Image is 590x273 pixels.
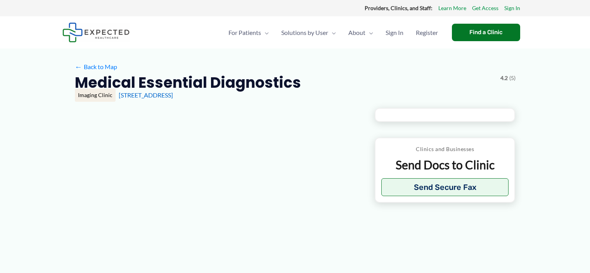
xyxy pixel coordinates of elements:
span: Register [416,19,438,46]
nav: Primary Site Navigation [222,19,444,46]
div: Imaging Clinic [75,89,116,102]
span: (5) [509,73,516,83]
span: Menu Toggle [328,19,336,46]
a: Sign In [504,3,520,13]
a: Learn More [438,3,466,13]
span: Solutions by User [281,19,328,46]
span: About [348,19,365,46]
a: [STREET_ADDRESS] [119,91,173,99]
span: Menu Toggle [261,19,269,46]
span: For Patients [228,19,261,46]
a: AboutMenu Toggle [342,19,379,46]
span: Menu Toggle [365,19,373,46]
h2: Medical Essential Diagnostics [75,73,301,92]
a: Solutions by UserMenu Toggle [275,19,342,46]
button: Send Secure Fax [381,178,509,196]
a: Register [410,19,444,46]
a: Sign In [379,19,410,46]
p: Clinics and Businesses [381,144,509,154]
span: Sign In [386,19,403,46]
span: 4.2 [500,73,508,83]
a: For PatientsMenu Toggle [222,19,275,46]
img: Expected Healthcare Logo - side, dark font, small [62,23,130,42]
strong: Providers, Clinics, and Staff: [365,5,433,11]
a: Find a Clinic [452,24,520,41]
p: Send Docs to Clinic [381,157,509,172]
span: ← [75,63,82,70]
a: Get Access [472,3,498,13]
a: ←Back to Map [75,61,117,73]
